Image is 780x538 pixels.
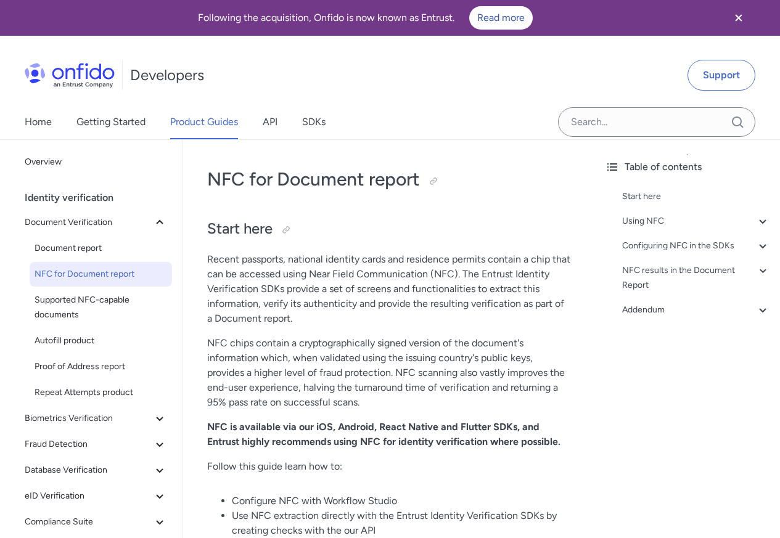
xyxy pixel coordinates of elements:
[20,484,172,508] button: eID Verification
[30,236,172,261] a: Document report
[20,458,172,483] button: Database Verification
[232,494,570,508] li: Configure NFC with Workflow Studio
[207,459,570,474] p: Follow this guide learn how to:
[35,385,167,400] span: Repeat Attempts product
[20,432,172,457] button: Fraud Detection
[263,105,277,139] a: API
[622,238,770,253] a: Configuring NFC in the SDKs
[731,10,746,25] svg: Close banner
[25,185,177,210] div: Identity verification
[30,380,172,405] a: Repeat Attempts product
[469,6,533,30] a: Read more
[716,2,762,33] button: Close banner
[207,219,570,240] h2: Start here
[207,252,570,326] p: Recent passports, national identity cards and residence permits contain a chip that can be access...
[25,155,167,169] span: Overview
[558,107,755,137] input: Onfido search input field
[76,105,146,139] a: Getting Started
[25,411,152,426] span: Biometrics Verification
[30,288,172,327] a: Supported NFC-capable documents
[20,150,172,174] a: Overview
[207,336,570,410] p: NFC chips contain a cryptographically signed version of the document's information which, when va...
[170,105,238,139] a: Product Guides
[35,359,167,374] span: Proof of Address report
[25,105,52,139] a: Home
[20,210,172,235] button: Document Verification
[622,189,770,204] a: Start here
[25,215,152,230] span: Document Verification
[207,421,560,447] strong: NFC is available via our iOS, Android, React Native and Flutter SDKs, and Entrust highly recommen...
[207,167,570,192] h1: NFC for Document report
[30,328,172,353] a: Autofill product
[622,214,770,229] a: Using NFC
[20,406,172,431] button: Biometrics Verification
[622,263,770,293] a: NFC results in the Document Report
[35,333,167,348] span: Autofill product
[30,262,172,287] a: NFC for Document report
[15,6,716,30] div: Following the acquisition, Onfido is now known as Entrust.
[688,60,755,91] a: Support
[232,508,570,538] li: Use NFC extraction directly with the Entrust Identity Verification SDKs by creating checks with t...
[130,65,204,85] h1: Developers
[35,267,167,282] span: NFC for Document report
[25,515,152,529] span: Compliance Suite
[302,105,326,139] a: SDKs
[25,463,152,478] span: Database Verification
[20,510,172,534] button: Compliance Suite
[25,63,115,88] img: Onfido Logo
[605,160,770,174] div: Table of contents
[622,303,770,317] a: Addendum
[35,241,167,256] span: Document report
[35,293,167,322] span: Supported NFC-capable documents
[25,489,152,503] span: eID Verification
[25,437,152,452] span: Fraud Detection
[30,354,172,379] a: Proof of Address report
